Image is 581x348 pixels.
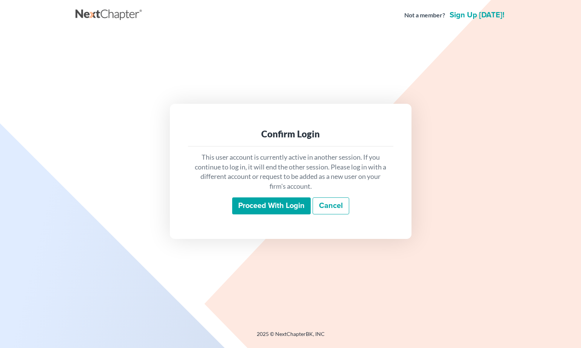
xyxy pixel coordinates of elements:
[448,11,506,19] a: Sign up [DATE]!
[76,330,506,344] div: 2025 © NextChapterBK, INC
[194,152,387,191] p: This user account is currently active in another session. If you continue to log in, it will end ...
[232,197,311,215] input: Proceed with login
[313,197,349,215] a: Cancel
[404,11,445,20] strong: Not a member?
[194,128,387,140] div: Confirm Login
